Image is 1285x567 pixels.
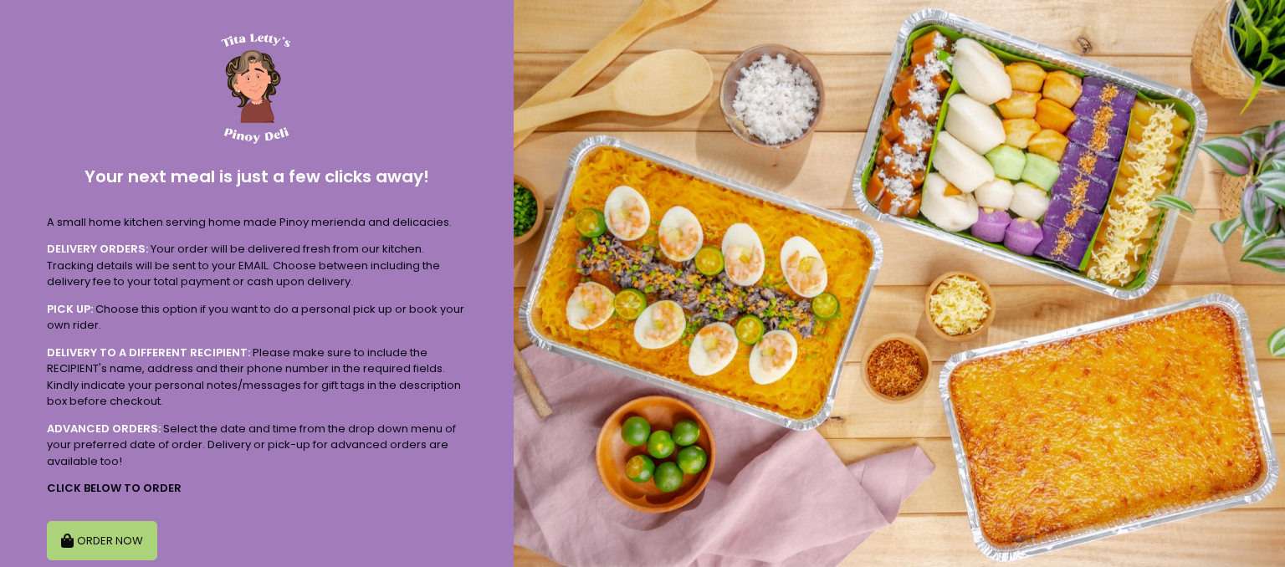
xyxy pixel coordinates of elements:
div: A small home kitchen serving home made Pinoy merienda and delicacies. [47,214,467,231]
b: PICK UP: [47,301,93,317]
div: Choose this option if you want to do a personal pick up or book your own rider. [47,301,467,334]
div: Your next meal is just a few clicks away! [47,151,467,203]
div: CLICK BELOW TO ORDER [47,480,467,497]
b: DELIVERY TO A DIFFERENT RECIPIENT: [47,345,250,360]
div: Please make sure to include the RECIPIENT's name, address and their phone number in the required ... [47,345,467,410]
b: ADVANCED ORDERS: [47,421,161,437]
button: ORDER NOW [47,521,157,561]
div: Select the date and time from the drop down menu of your preferred date of order. Delivery or pic... [47,421,467,470]
div: Your order will be delivered fresh from our kitchen. Tracking details will be sent to your EMAIL.... [47,241,467,290]
img: Tita Letty’s Pinoy Deli [192,25,317,151]
b: DELIVERY ORDERS: [47,241,148,257]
